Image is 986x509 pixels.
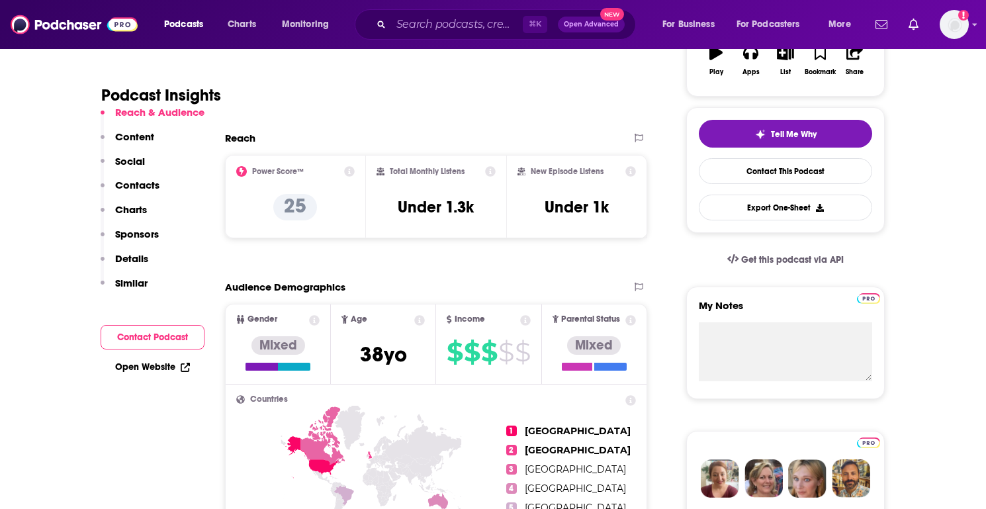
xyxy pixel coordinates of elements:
[101,85,221,105] h1: Podcast Insights
[600,8,624,21] span: New
[464,342,480,363] span: $
[525,444,631,456] span: [GEOGRAPHIC_DATA]
[958,10,969,21] svg: Add a profile image
[741,254,844,265] span: Get this podcast via API
[506,483,517,494] span: 4
[717,244,854,276] a: Get this podcast via API
[819,14,868,35] button: open menu
[115,155,145,167] p: Social
[523,16,547,33] span: ⌘ K
[115,203,147,216] p: Charts
[561,315,620,324] span: Parental Status
[744,459,783,498] img: Barbara Profile
[699,36,733,84] button: Play
[273,14,346,35] button: open menu
[857,291,880,304] a: Pro website
[506,445,517,455] span: 2
[742,68,760,76] div: Apps
[733,36,768,84] button: Apps
[360,342,407,367] span: 38 yo
[367,9,649,40] div: Search podcasts, credits, & more...
[506,426,517,436] span: 1
[115,106,204,118] p: Reach & Audience
[805,68,836,76] div: Bookmark
[247,315,277,324] span: Gender
[101,106,204,130] button: Reach & Audience
[803,36,837,84] button: Bookmark
[101,155,145,179] button: Social
[11,12,138,37] img: Podchaser - Follow, Share and Rate Podcasts
[219,14,264,35] a: Charts
[709,68,723,76] div: Play
[101,277,148,301] button: Similar
[390,167,465,176] h2: Total Monthly Listens
[115,252,148,265] p: Details
[115,179,159,191] p: Contacts
[545,197,609,217] h3: Under 1k
[857,438,880,448] img: Podchaser Pro
[101,252,148,277] button: Details
[531,167,604,176] h2: New Episode Listens
[228,15,256,34] span: Charts
[829,15,851,34] span: More
[251,336,305,355] div: Mixed
[225,132,255,144] h2: Reach
[252,167,304,176] h2: Power Score™
[701,459,739,498] img: Sydney Profile
[699,120,872,148] button: tell me why sparkleTell Me Why
[273,194,317,220] p: 25
[164,15,203,34] span: Podcasts
[115,277,148,289] p: Similar
[737,15,800,34] span: For Podcasters
[558,17,625,32] button: Open AdvancedNew
[940,10,969,39] button: Show profile menu
[155,14,220,35] button: open menu
[728,14,819,35] button: open menu
[940,10,969,39] img: User Profile
[788,459,827,498] img: Jules Profile
[768,36,803,84] button: List
[699,195,872,220] button: Export One-Sheet
[857,436,880,448] a: Pro website
[653,14,731,35] button: open menu
[250,395,288,404] span: Countries
[391,14,523,35] input: Search podcasts, credits, & more...
[101,325,204,349] button: Contact Podcast
[832,459,870,498] img: Jon Profile
[699,158,872,184] a: Contact This Podcast
[101,203,147,228] button: Charts
[755,129,766,140] img: tell me why sparkle
[846,68,864,76] div: Share
[398,197,474,217] h3: Under 1.3k
[481,342,497,363] span: $
[101,179,159,203] button: Contacts
[506,464,517,475] span: 3
[870,13,893,36] a: Show notifications dropdown
[525,425,631,437] span: [GEOGRAPHIC_DATA]
[351,315,367,324] span: Age
[564,21,619,28] span: Open Advanced
[515,342,530,363] span: $
[662,15,715,34] span: For Business
[699,299,872,322] label: My Notes
[903,13,924,36] a: Show notifications dropdown
[282,15,329,34] span: Monitoring
[567,336,621,355] div: Mixed
[455,315,485,324] span: Income
[771,129,817,140] span: Tell Me Why
[525,463,626,475] span: [GEOGRAPHIC_DATA]
[101,130,154,155] button: Content
[225,281,345,293] h2: Audience Demographics
[857,293,880,304] img: Podchaser Pro
[101,228,159,252] button: Sponsors
[498,342,514,363] span: $
[780,68,791,76] div: List
[525,483,626,494] span: [GEOGRAPHIC_DATA]
[115,228,159,240] p: Sponsors
[940,10,969,39] span: Logged in as oliviaschaefers
[838,36,872,84] button: Share
[115,361,190,373] a: Open Website
[447,342,463,363] span: $
[115,130,154,143] p: Content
